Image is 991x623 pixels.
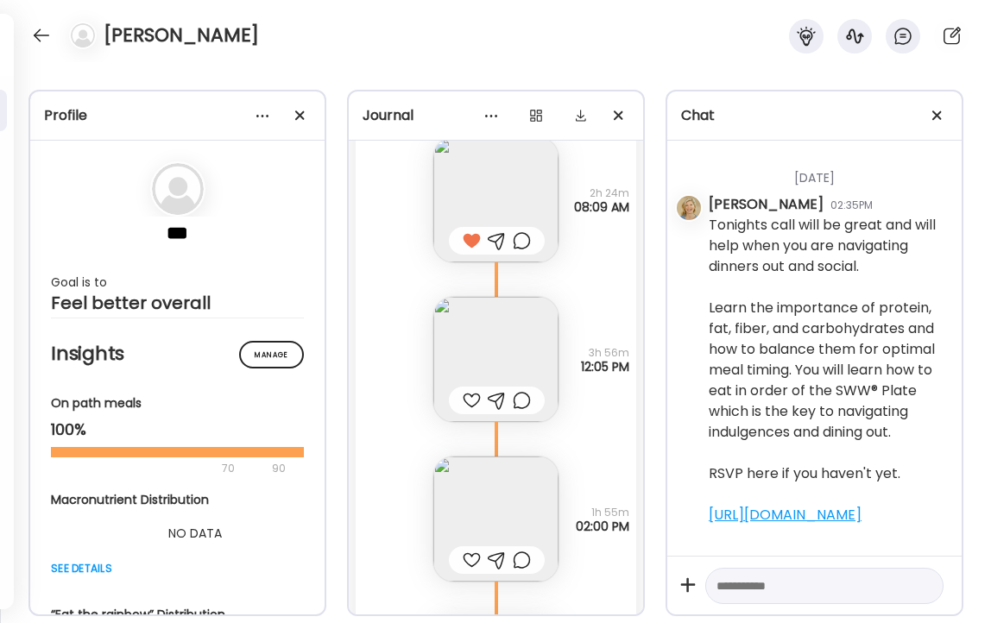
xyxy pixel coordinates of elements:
div: Tonights call will be great and will help when you are navigating dinners out and social. Learn t... [709,215,948,546]
div: Chat [681,105,948,126]
div: Journal [363,105,629,126]
a: [URL][DOMAIN_NAME] [709,505,862,525]
img: images%2FSvn5Qe5nJCewKziEsdyIvX4PWjP2%2F3a7HXYbN406D2P4AY20A%2Frq6NkQrWlcF3XNIh5F07_240 [433,297,559,422]
span: 1h 55m [576,506,629,519]
img: bg-avatar-default.svg [152,163,204,215]
div: 100% [51,419,304,440]
div: 02:35PM [830,198,873,213]
div: NO DATA [51,523,339,544]
span: 2h 24m [574,186,629,200]
div: Feel better overall [51,293,304,313]
div: [PERSON_NAME] [709,194,824,215]
div: On path meals [51,394,304,412]
h4: [PERSON_NAME] [104,22,259,49]
div: Goal is to [51,272,304,293]
h2: Insights [51,341,304,367]
div: [DATE] [709,148,948,194]
img: images%2FSvn5Qe5nJCewKziEsdyIvX4PWjP2%2FrgtpC5h7Uhc1XGpdsSeu%2F1n9tpkiiZzFK8Gllu1Tg_240 [433,456,559,582]
div: Macronutrient Distribution [51,491,339,509]
img: images%2FSvn5Qe5nJCewKziEsdyIvX4PWjP2%2F0AuoKB93mR9c5IPPCF9w%2FhcBN6Qe6NRDFah86YA1l_240 [433,137,559,262]
img: avatars%2F4pOFJhgMtKUhMyBFIMkzbkbx04l1 [677,196,701,220]
span: 12:05 PM [581,360,629,374]
span: 02:00 PM [576,519,629,533]
span: 3h 56m [581,346,629,360]
div: 70 [51,458,267,479]
div: Manage [239,341,304,368]
div: 90 [270,458,287,479]
img: bg-avatar-default.svg [71,23,95,47]
span: 08:09 AM [574,200,629,214]
div: Profile [44,105,311,126]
